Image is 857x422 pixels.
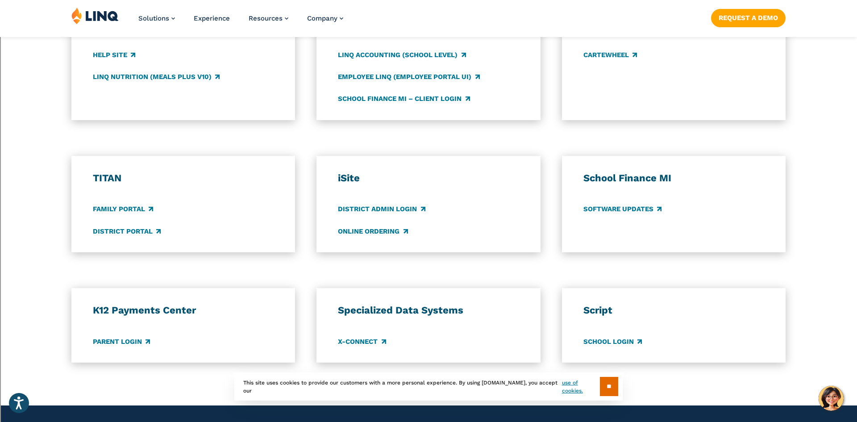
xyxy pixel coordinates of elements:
div: Options [4,36,853,44]
span: Resources [249,14,283,22]
nav: Primary Navigation [138,7,343,37]
a: Request a Demo [711,9,786,27]
div: Sort A > Z [4,4,853,12]
div: Move To ... [4,20,853,28]
img: LINQ | K‑12 Software [71,7,119,24]
div: Sign out [4,44,853,52]
span: Solutions [138,14,169,22]
a: Experience [194,14,230,22]
div: Rename [4,52,853,60]
span: Company [307,14,337,22]
button: Hello, have a question? Let’s chat. [819,386,844,411]
a: Resources [249,14,288,22]
div: Delete [4,28,853,36]
a: use of cookies. [562,379,600,395]
div: This site uses cookies to provide our customers with a more personal experience. By using [DOMAIN... [234,372,623,401]
nav: Button Navigation [711,7,786,27]
div: Sort New > Old [4,12,853,20]
div: Move To ... [4,60,853,68]
a: Company [307,14,343,22]
a: Solutions [138,14,175,22]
